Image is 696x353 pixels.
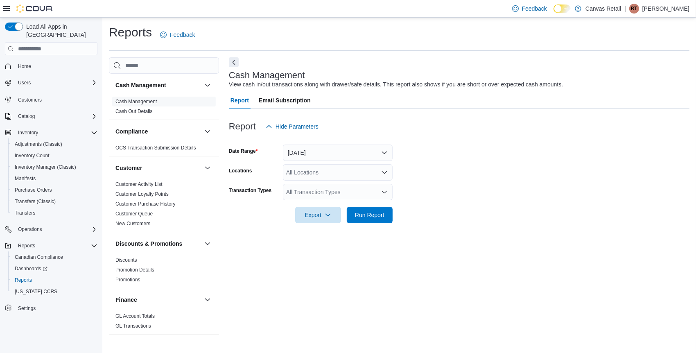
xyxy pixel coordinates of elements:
button: Next [229,57,239,67]
span: New Customers [115,220,150,227]
button: Compliance [203,127,212,136]
span: Adjustments (Classic) [11,139,97,149]
button: Transfers (Classic) [8,196,101,207]
div: Discounts & Promotions [109,255,219,288]
button: Settings [2,302,101,314]
span: Home [15,61,97,71]
button: Canadian Compliance [8,251,101,263]
span: Canadian Compliance [15,254,63,260]
a: Customers [15,95,45,105]
span: Washington CCRS [11,287,97,296]
label: Transaction Types [229,187,271,194]
a: OCS Transaction Submission Details [115,145,196,151]
img: Cova [16,5,53,13]
a: Dashboards [8,263,101,274]
span: Catalog [15,111,97,121]
button: Adjustments (Classic) [8,138,101,150]
button: [US_STATE] CCRS [8,286,101,297]
button: Finance [115,296,201,304]
a: Purchase Orders [11,185,55,195]
span: Operations [18,226,42,233]
label: Date Range [229,148,258,154]
button: Reports [8,274,101,286]
a: New Customers [115,221,150,226]
button: Cash Management [115,81,201,89]
a: Inventory Count [11,151,53,161]
h3: Customer [115,164,142,172]
h3: Finance [115,296,137,304]
a: Feedback [157,27,198,43]
nav: Complex example [5,57,97,335]
button: Inventory Count [8,150,101,161]
button: Discounts & Promotions [115,240,201,248]
span: Transfers (Classic) [11,197,97,206]
button: Catalog [15,111,38,121]
span: Reports [15,241,97,251]
button: Operations [15,224,45,234]
button: Inventory Manager (Classic) [8,161,101,173]
span: Cash Management [115,98,157,105]
span: OCS Transaction Submission Details [115,145,196,151]
span: Inventory Manager (Classic) [11,162,97,172]
span: Reports [15,277,32,283]
a: Customer Loyalty Points [115,191,169,197]
span: Users [15,78,97,88]
button: Cash Management [203,80,212,90]
div: Compliance [109,143,219,156]
span: Adjustments (Classic) [15,141,62,147]
span: Settings [18,305,36,312]
button: Transfers [8,207,101,219]
span: Inventory Count [11,151,97,161]
a: Cash Management [115,99,157,104]
a: Feedback [509,0,550,17]
div: Finance [109,311,219,334]
div: Billy Tsikatsiadis [629,4,639,14]
span: GL Transactions [115,323,151,329]
span: Inventory [18,129,38,136]
a: Dashboards [11,264,51,274]
a: Customer Activity List [115,181,163,187]
h3: Cash Management [229,70,305,80]
span: Home [18,63,31,70]
span: Inventory [15,128,97,138]
span: Report [230,92,249,109]
a: Transfers [11,208,38,218]
div: View cash in/out transactions along with drawer/safe details. This report also shows if you are s... [229,80,563,89]
span: Inventory Count [15,152,50,159]
span: Operations [15,224,97,234]
p: Canvas Retail [585,4,621,14]
a: GL Account Totals [115,313,155,319]
button: Compliance [115,127,201,136]
button: Customer [203,163,212,173]
button: Users [2,77,101,88]
h3: Cash Management [115,81,166,89]
span: Users [18,79,31,86]
div: Cash Management [109,97,219,120]
span: Settings [15,303,97,313]
button: Open list of options [381,169,388,176]
button: Run Report [347,207,393,223]
a: Settings [15,303,39,313]
span: Transfers [11,208,97,218]
span: Reports [18,242,35,249]
h3: Compliance [115,127,148,136]
button: Discounts & Promotions [203,239,212,249]
button: Catalog [2,111,101,122]
a: Manifests [11,174,39,183]
div: Customer [109,179,219,232]
a: Adjustments (Classic) [11,139,66,149]
h3: Report [229,122,256,131]
span: Catalog [18,113,35,120]
span: Dashboards [15,265,47,272]
span: Purchase Orders [15,187,52,193]
button: Inventory [15,128,41,138]
span: Hide Parameters [276,122,319,131]
span: Load All Apps in [GEOGRAPHIC_DATA] [23,23,97,39]
a: Canadian Compliance [11,252,66,262]
span: Email Subscription [259,92,311,109]
button: Hide Parameters [262,118,322,135]
label: Locations [229,167,252,174]
button: Operations [2,224,101,235]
